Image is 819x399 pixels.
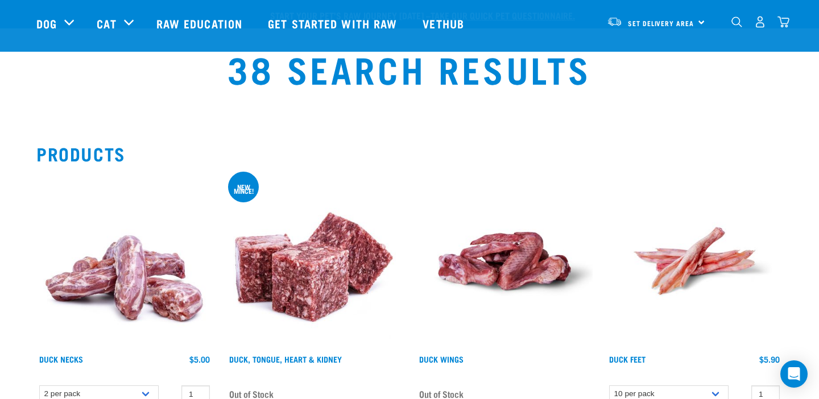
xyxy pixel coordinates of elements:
div: $5.90 [759,355,780,364]
a: Get started with Raw [257,1,411,46]
a: Duck Wings [419,357,464,361]
img: 1124 Lamb Chicken Heart Mix 01 [226,173,403,349]
h1: 38 Search Results [157,48,662,89]
img: Raw Essentials Duck Wings Raw Meaty Bones For Pets [416,173,593,349]
a: Duck Feet [609,357,646,361]
div: Open Intercom Messenger [780,360,808,388]
a: Raw Education [145,1,257,46]
img: home-icon@2x.png [777,16,789,28]
img: Pile Of Duck Necks For Pets [36,173,213,349]
a: Dog [36,15,57,32]
img: home-icon-1@2x.png [731,16,742,27]
a: Cat [97,15,116,32]
img: user.png [754,16,766,28]
img: Raw Essentials Duck Feet Raw Meaty Bones For Dogs [606,173,783,349]
a: Duck, Tongue, Heart & Kidney [229,357,342,361]
img: van-moving.png [607,16,622,27]
span: Set Delivery Area [628,21,694,25]
a: Duck Necks [39,357,83,361]
div: new mince! [228,185,259,193]
div: $5.00 [189,355,210,364]
a: Vethub [411,1,478,46]
h2: Products [36,143,783,164]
